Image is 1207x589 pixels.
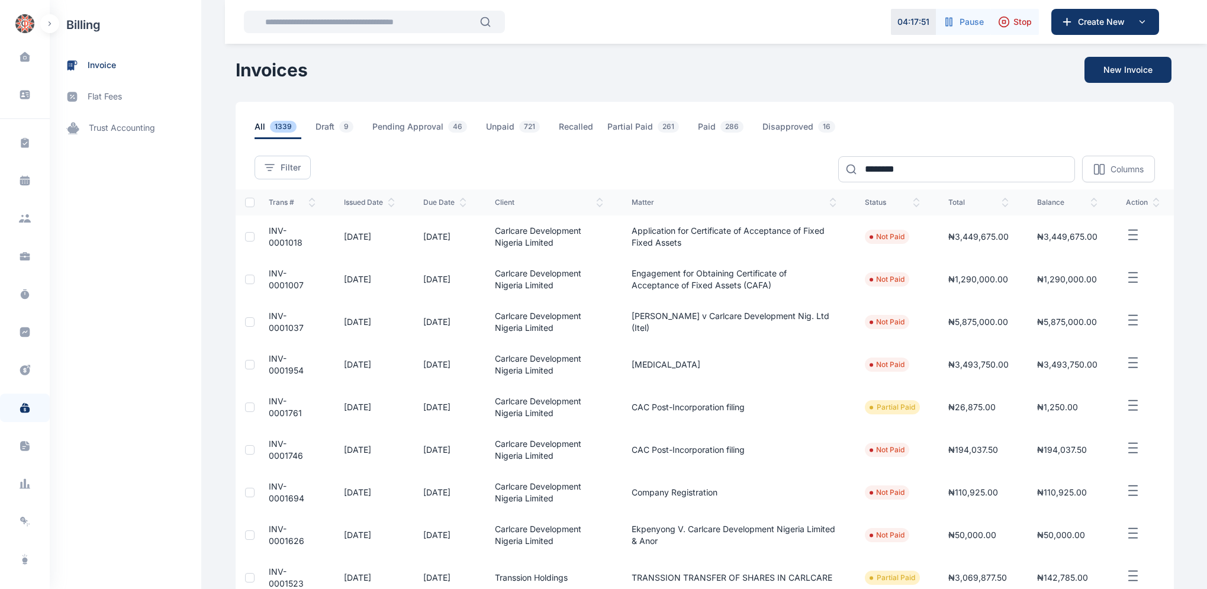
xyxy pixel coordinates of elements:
[269,481,304,503] a: INV-0001694
[870,232,905,242] li: Not Paid
[486,121,559,139] a: Unpaid721
[486,121,545,139] span: Unpaid
[316,121,358,139] span: Draft
[344,198,395,207] span: issued date
[1084,57,1171,83] button: New Invoice
[330,386,409,429] td: [DATE]
[316,121,372,139] a: Draft9
[762,121,854,139] a: Disapproved16
[870,573,915,582] li: Partial Paid
[1037,487,1087,497] span: ₦110,925.00
[870,360,905,369] li: Not Paid
[269,226,302,247] span: INV-0001018
[481,386,617,429] td: Carlcare Development Nigeria Limited
[372,121,472,139] span: Pending Approval
[236,59,308,81] h1: Invoices
[632,198,836,207] span: Matter
[481,343,617,386] td: Carlcare Development Nigeria Limited
[269,524,304,546] a: INV-0001626
[617,429,851,471] td: CAC Post-Incorporation filing
[330,343,409,386] td: [DATE]
[481,258,617,301] td: Carlcare Development Nigeria Limited
[1037,317,1097,327] span: ₦5,875,000.00
[269,567,304,588] span: INV-0001523
[948,487,998,497] span: ₦110,925.00
[617,258,851,301] td: Engagement for Obtaining Certificate of Acceptance of Fixed Assets (CAFA)
[88,59,116,72] span: invoice
[409,301,481,343] td: [DATE]
[948,402,996,412] span: ₦26,875.00
[948,359,1009,369] span: ₦3,493,750.00
[269,268,304,290] a: INV-0001007
[409,215,481,258] td: [DATE]
[936,9,991,35] button: Pause
[870,445,905,455] li: Not Paid
[559,121,593,139] span: Recalled
[330,258,409,301] td: [DATE]
[330,514,409,556] td: [DATE]
[481,429,617,471] td: Carlcare Development Nigeria Limited
[481,301,617,343] td: Carlcare Development Nigeria Limited
[948,530,996,540] span: ₦50,000.00
[948,231,1009,242] span: ₦3,449,675.00
[617,343,851,386] td: [MEDICAL_DATA]
[617,215,851,258] td: Application for Certificate of Acceptance of Fixed Fixed Assets
[481,215,617,258] td: Carlcare Development Nigeria Limited
[991,9,1039,35] button: Stop
[1037,530,1085,540] span: ₦50,000.00
[960,16,984,28] span: Pause
[1073,16,1135,28] span: Create New
[720,121,743,133] span: 286
[330,215,409,258] td: [DATE]
[870,488,905,497] li: Not Paid
[255,121,301,139] span: All
[255,156,311,179] button: Filter
[948,317,1008,327] span: ₦5,875,000.00
[948,274,1008,284] span: ₦1,290,000.00
[948,445,998,455] span: ₦194,037.50
[948,198,1009,207] span: total
[607,121,684,139] span: Partial Paid
[495,198,603,207] span: client
[870,530,905,540] li: Not Paid
[269,311,304,333] a: INV-0001037
[88,91,122,103] span: flat fees
[698,121,762,139] a: Paid286
[269,396,302,418] a: INV-0001761
[897,16,929,28] p: 04 : 17 : 51
[865,198,920,207] span: status
[1037,231,1097,242] span: ₦3,449,675.00
[948,572,1007,582] span: ₦3,069,877.50
[607,121,698,139] a: Partial Paid261
[269,198,316,207] span: Trans #
[409,514,481,556] td: [DATE]
[409,386,481,429] td: [DATE]
[1037,445,1087,455] span: ₦194,037.50
[423,198,466,207] span: Due Date
[870,403,915,412] li: Partial Paid
[519,121,540,133] span: 721
[870,275,905,284] li: Not Paid
[89,122,155,134] span: trust accounting
[1051,9,1159,35] button: Create New
[281,162,301,173] span: Filter
[1037,572,1088,582] span: ₦142,785.00
[409,471,481,514] td: [DATE]
[269,439,303,461] a: INV-0001746
[50,81,201,112] a: flat fees
[409,343,481,386] td: [DATE]
[658,121,679,133] span: 261
[1013,16,1032,28] span: Stop
[409,258,481,301] td: [DATE]
[330,471,409,514] td: [DATE]
[339,121,353,133] span: 9
[269,353,304,375] a: INV-0001954
[762,121,840,139] span: Disapproved
[481,514,617,556] td: Carlcare Development Nigeria Limited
